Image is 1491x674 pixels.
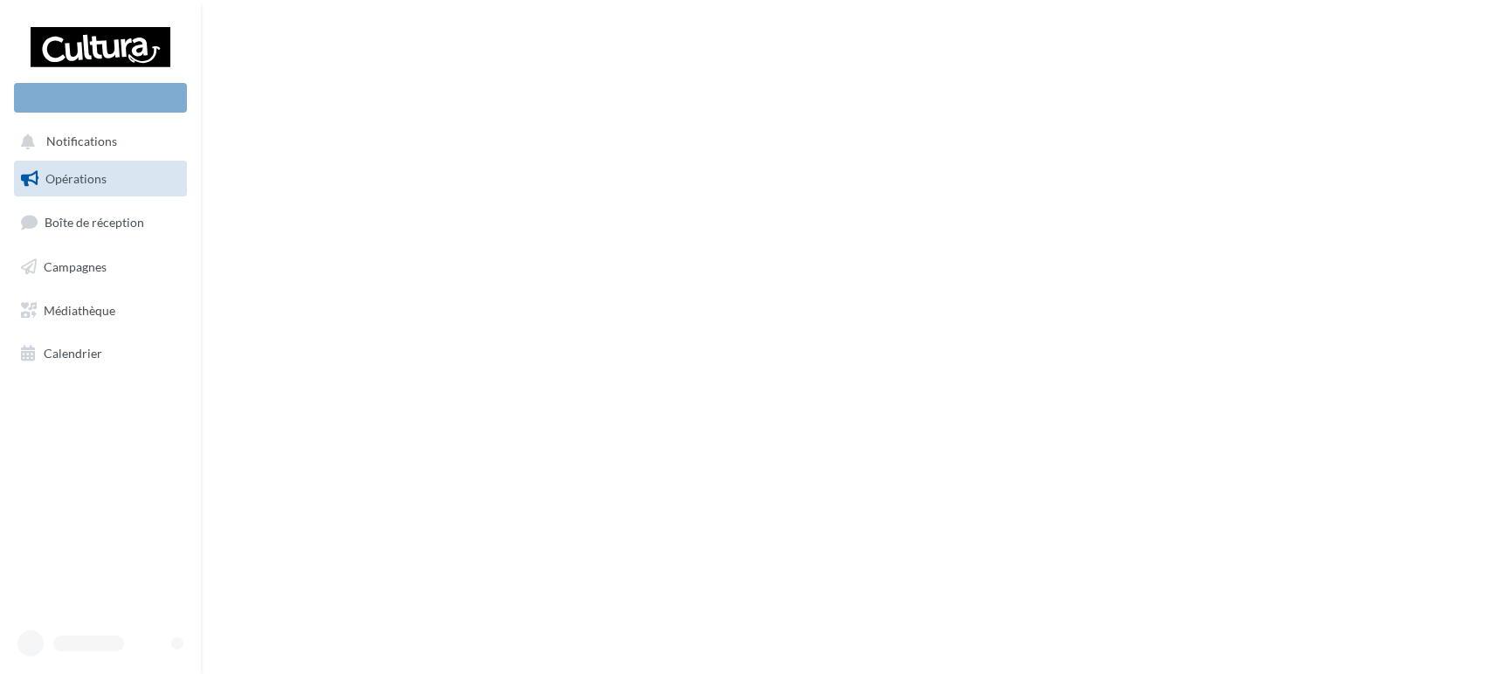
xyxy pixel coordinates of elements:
span: Campagnes [44,259,107,274]
div: Nouvelle campagne [14,83,187,113]
a: Calendrier [10,335,190,372]
a: Médiathèque [10,292,190,329]
span: Notifications [46,134,117,149]
span: Médiathèque [44,302,115,317]
span: Calendrier [44,346,102,361]
a: Boîte de réception [10,203,190,241]
a: Campagnes [10,249,190,285]
span: Opérations [45,171,107,186]
a: Opérations [10,161,190,197]
span: Boîte de réception [45,215,144,230]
